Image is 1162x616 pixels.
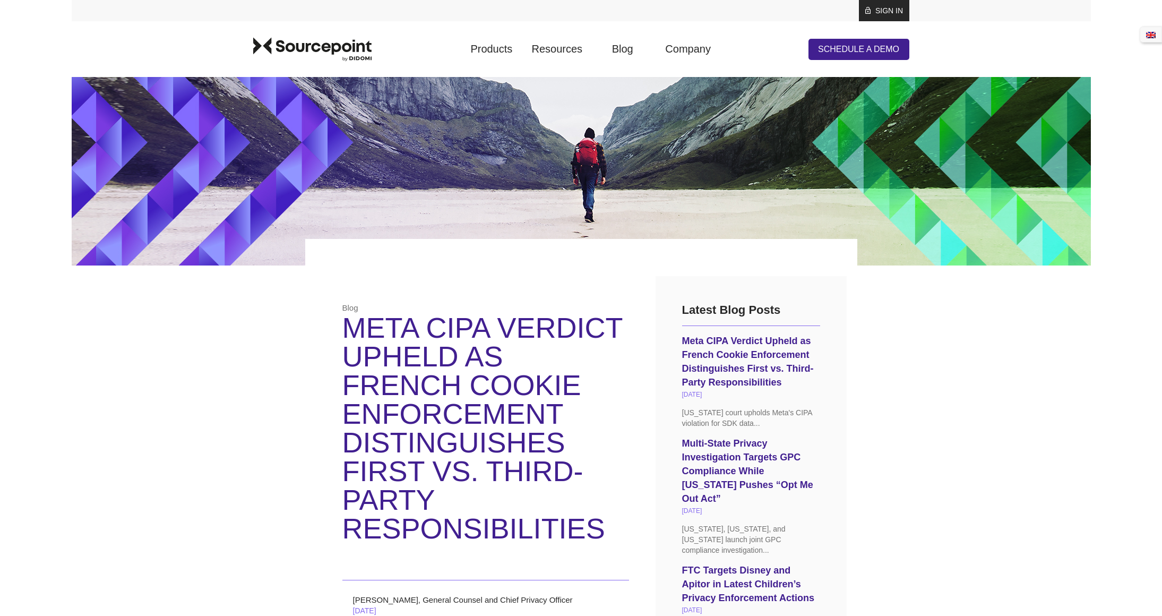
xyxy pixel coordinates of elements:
span: [DATE] [682,391,702,398]
span: [DATE] [353,606,376,615]
a: FTC Targets Disney and Apitor in Latest Children’s Privacy Enforcement Actions [682,565,814,603]
p: [US_STATE] court upholds Meta's CIPA violation for SDK data... [682,407,820,429]
a: Meta CIPA Verdict Upheld as French Cookie Enforcement Distinguishes First vs. Third-Party Respons... [682,336,814,388]
div: [PERSON_NAME], General Counsel and Chief Privacy Officer [353,595,573,616]
a: Multi-State Privacy Investigation Targets GPC Compliance While [US_STATE] Pushes “Opt Me Out Act” [682,438,813,504]
span: [DATE] [682,507,702,515]
p: Latest Blog Posts [682,303,820,326]
a: SIGN IN [875,6,903,15]
div: Products [459,21,524,77]
p: [US_STATE], [US_STATE], and [US_STATE] launch joint GPC compliance investigation... [682,524,820,555]
img: English [1146,32,1156,38]
div: Blog [590,21,655,77]
img: Sourcepoint [253,37,372,61]
span: [DATE] [682,606,702,614]
img: lock.svg [865,6,871,14]
h1: Meta CIPA Verdict Upheld as French Cookie Enforcement Distinguishes First vs. Third-Party Respons... [342,313,629,543]
a: SCHEDULE A DEMO [808,39,909,60]
div: Resources [524,21,590,77]
p: Blog [342,303,629,313]
div: Company [655,21,720,77]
